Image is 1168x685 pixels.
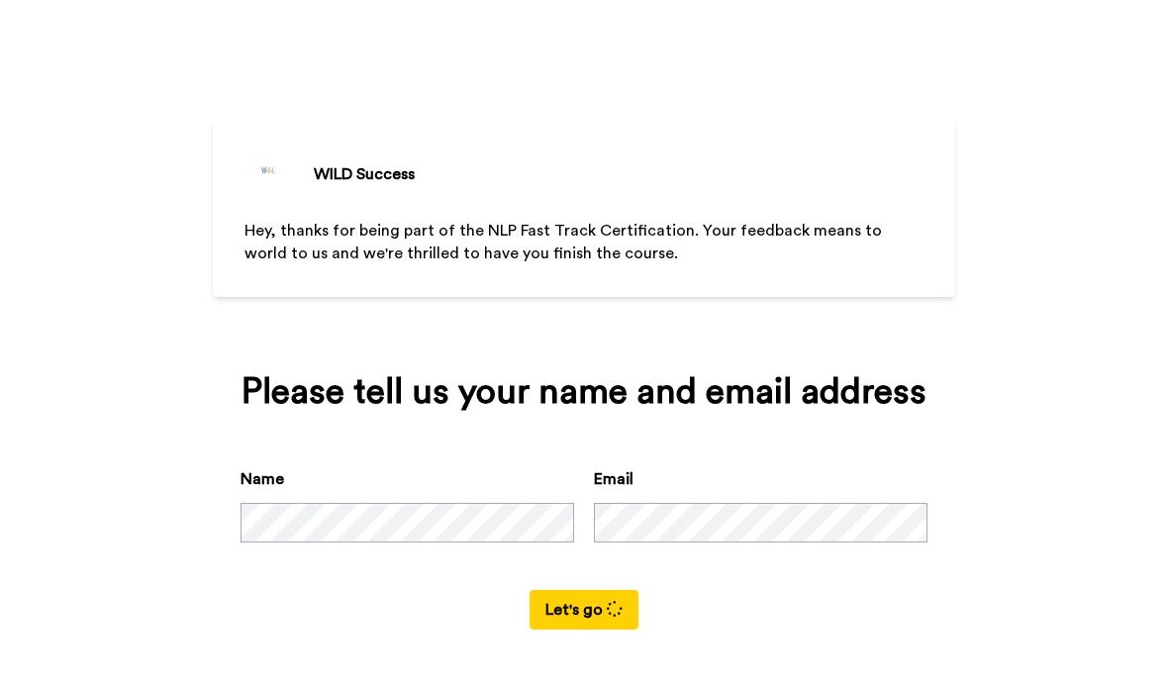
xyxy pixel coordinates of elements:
button: Let's go [530,590,638,630]
label: Email [594,467,633,491]
span: Hey, thanks for being part of the NLP Fast Track Certification. Your feedback means to world to u... [244,223,886,261]
div: Please tell us your name and email address [241,372,927,412]
label: Name [241,467,284,491]
div: WILD Success [314,162,415,186]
